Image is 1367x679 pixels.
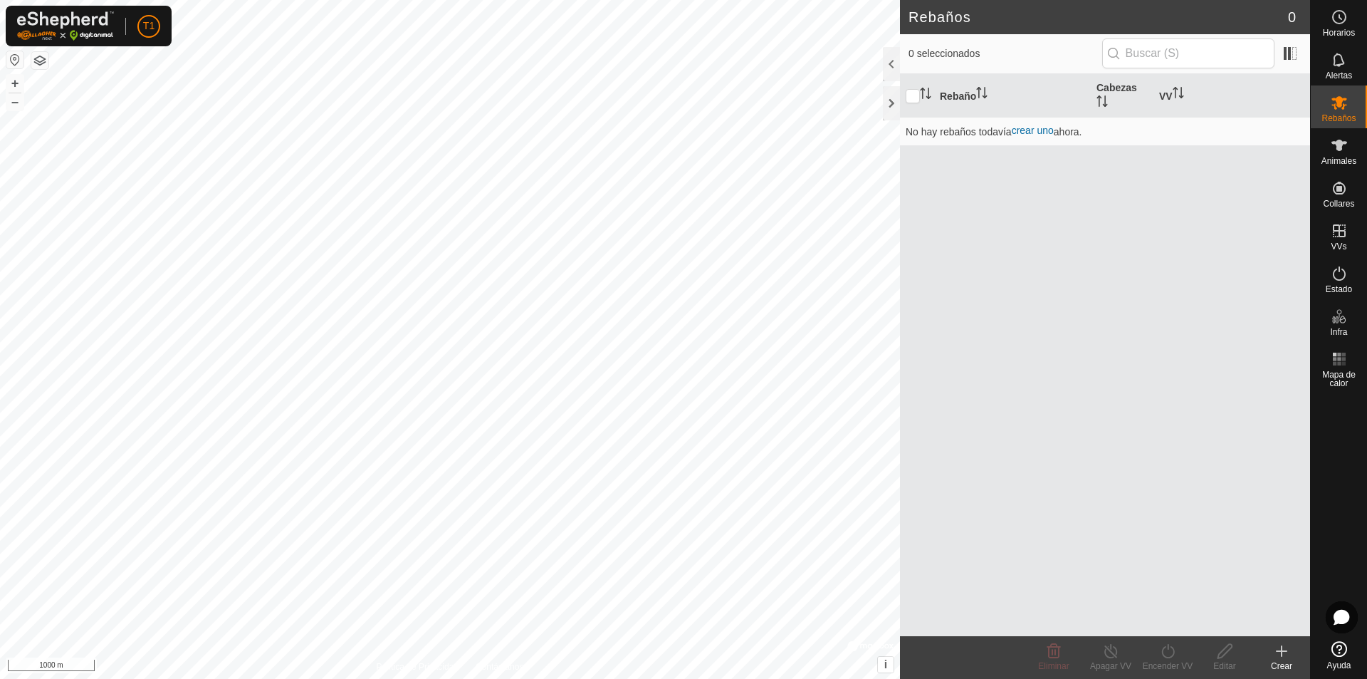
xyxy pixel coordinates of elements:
[1096,98,1108,109] p-sorticon: Activar para ordenar
[6,51,23,68] button: Restablecer mapa
[1090,661,1131,671] font: Apagar VV
[1143,661,1193,671] font: Encender VV
[1330,327,1347,337] font: Infra
[377,662,459,672] font: Política de Privacidad
[1173,89,1184,100] p-sorticon: Activar para ordenar
[1321,113,1356,123] font: Rebaños
[476,662,523,672] font: Contáctanos
[1326,71,1352,81] font: Alertas
[6,75,23,92] button: +
[377,660,459,673] a: Política de Privacidad
[878,657,894,673] button: i
[1322,370,1356,388] font: Mapa de calor
[1323,199,1354,209] font: Collares
[6,93,23,110] button: –
[976,89,988,100] p-sorticon: Activar para ordenar
[1096,82,1137,93] font: Cabezas
[1326,284,1352,294] font: Estado
[1327,660,1351,670] font: Ayuda
[1012,125,1054,136] a: crear uno
[884,658,887,670] font: i
[1323,28,1355,38] font: Horarios
[920,90,931,101] p-sorticon: Activar para ordenar
[1054,126,1082,138] font: ahora.
[1159,90,1173,101] font: VV
[908,9,971,25] font: Rebaños
[1038,661,1069,671] font: Eliminar
[143,20,154,31] font: T1
[908,48,980,59] font: 0 seleccionados
[1331,242,1346,252] font: VVs
[31,52,48,69] button: Capas del Mapa
[1311,636,1367,675] a: Ayuda
[940,90,976,101] font: Rebaño
[11,94,19,109] font: –
[1213,661,1235,671] font: Editar
[1271,661,1292,671] font: Crear
[11,76,19,90] font: +
[1102,38,1274,68] input: Buscar (S)
[906,126,1012,138] font: No hay rebaños todavía
[476,660,523,673] a: Contáctanos
[1288,9,1296,25] font: 0
[1321,156,1356,166] font: Animales
[17,11,114,41] img: Logotipo de Gallagher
